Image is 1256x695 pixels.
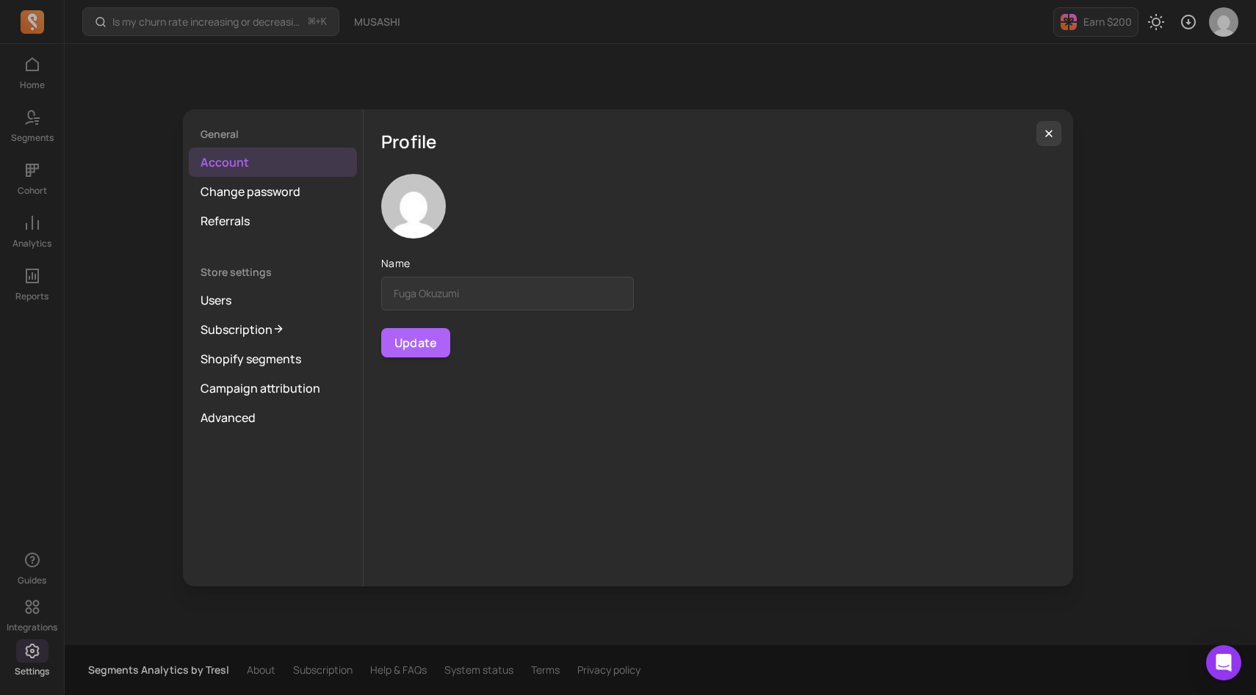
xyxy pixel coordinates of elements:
[189,148,357,177] a: Account
[189,127,357,142] p: General
[189,374,357,403] a: Campaign attribution
[189,206,357,236] a: Referrals
[381,277,634,310] input: Name
[381,127,1055,156] h5: Profile
[381,328,450,357] button: Update
[381,174,446,239] img: profile
[189,265,357,280] p: Store settings
[1206,645,1241,680] div: Open Intercom Messenger
[189,403,357,432] a: Advanced
[189,344,357,374] a: Shopify segments
[189,285,357,315] a: Users
[381,256,634,271] label: Name
[189,315,357,344] a: Subscription
[189,177,357,206] a: Change password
